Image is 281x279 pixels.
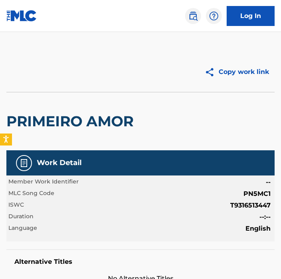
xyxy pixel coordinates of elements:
[6,112,138,130] h2: PRIMEIRO AMOR
[8,189,54,199] span: MLC Song Code
[8,201,24,210] span: ISWC
[199,62,275,82] button: Copy work link
[188,11,198,21] img: search
[8,224,37,233] span: Language
[227,6,275,26] a: Log In
[230,201,271,210] span: T9316513447
[259,212,271,222] span: --:--
[209,11,219,21] img: help
[14,258,267,266] h5: Alternative Titles
[185,8,201,24] a: Public Search
[37,158,82,167] h5: Work Detail
[205,67,219,77] img: Copy work link
[243,189,271,199] span: PN5MC1
[19,158,29,168] img: Work Detail
[8,212,34,222] span: Duration
[8,177,79,187] span: Member Work Identifier
[266,177,271,187] span: --
[206,8,222,24] div: Help
[6,10,37,22] img: MLC Logo
[245,224,271,233] span: English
